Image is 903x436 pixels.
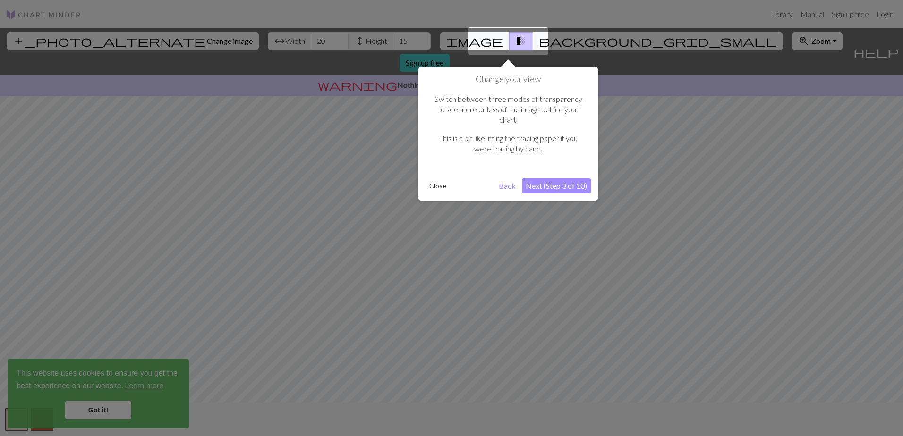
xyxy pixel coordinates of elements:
p: This is a bit like lifting the tracing paper if you were tracing by hand. [430,133,586,154]
p: Switch between three modes of transparency to see more or less of the image behind your chart. [430,94,586,126]
h1: Change your view [426,74,591,84]
div: Change your view [418,67,598,201]
button: Close [426,179,450,193]
button: Next (Step 3 of 10) [522,178,591,193]
button: Back [495,178,520,193]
